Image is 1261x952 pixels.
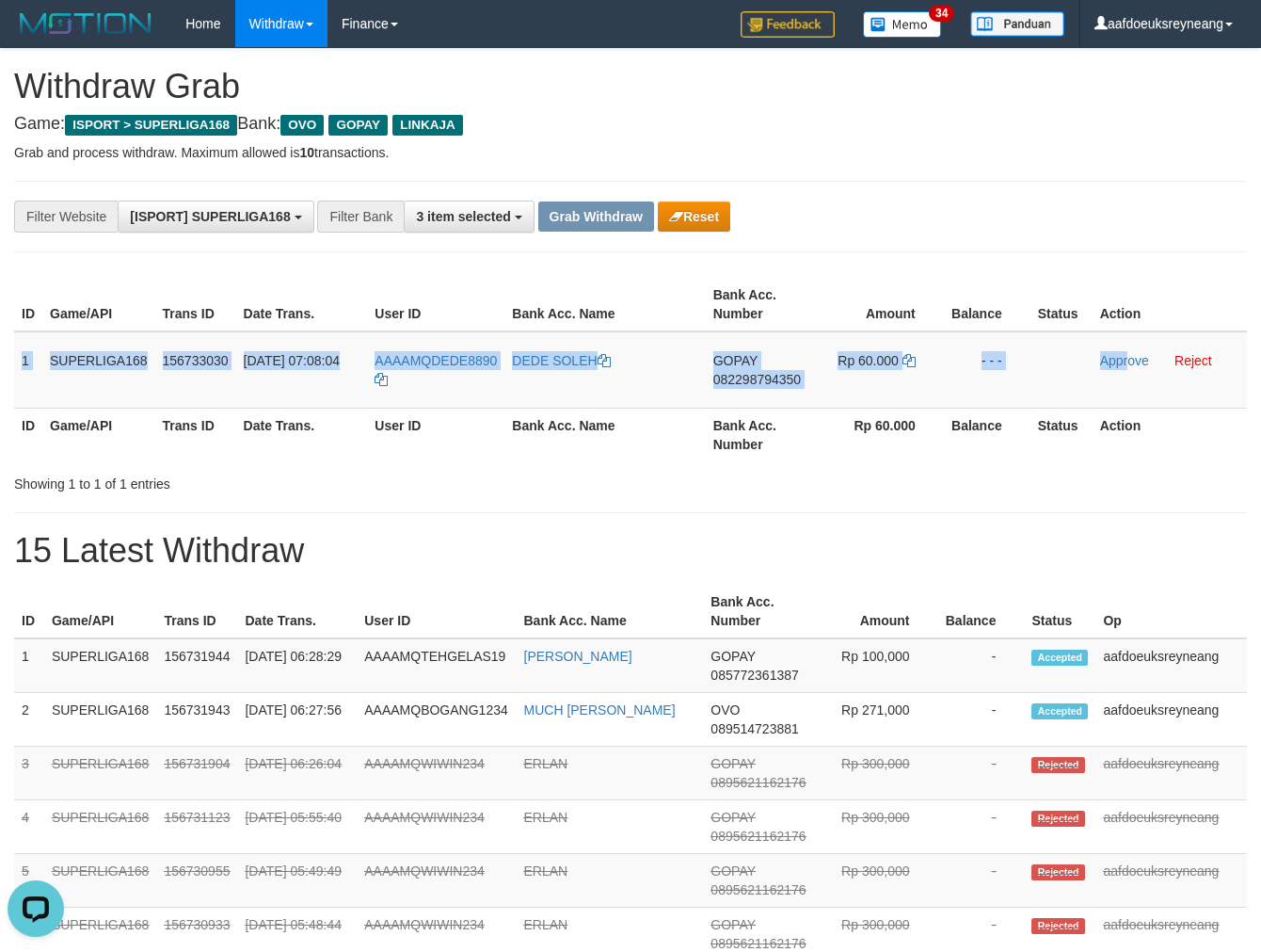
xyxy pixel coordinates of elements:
td: SUPERLIGA168 [44,800,157,854]
td: aafdoeuksreyneang [1095,638,1247,693]
span: [DATE] 07:08:04 [244,353,340,368]
img: MOTION_logo.png [14,9,157,38]
th: Status [1030,408,1093,461]
td: AAAAMQTEHGELAS19 [357,638,516,693]
div: Filter Website [14,201,118,233]
span: Rejected [1031,918,1084,934]
div: Showing 1 to 1 of 1 entries [14,467,511,493]
th: Rp 60.000 [815,408,944,461]
span: Rejected [1031,864,1084,880]
td: 156731123 [156,800,237,854]
th: Bank Acc. Number [706,408,815,461]
td: aafdoeuksreyneang [1095,800,1247,854]
th: Bank Acc. Number [703,585,813,638]
span: GOPAY [713,353,758,368]
td: AAAAMQWIWIN234 [357,800,516,854]
strong: 10 [299,145,314,160]
th: Balance [938,585,1025,638]
td: AAAAMQWIWIN234 [357,854,516,908]
th: Status [1030,278,1093,331]
th: Action [1093,408,1247,461]
button: Grab Withdraw [538,202,654,232]
th: User ID [367,408,504,461]
th: ID [14,408,42,461]
td: 156731943 [156,693,237,747]
th: Game/API [44,585,157,638]
td: [DATE] 06:26:04 [237,747,357,800]
th: User ID [357,585,516,638]
td: SUPERLIGA168 [44,693,157,747]
span: LINKAJA [392,115,463,136]
button: Reset [658,202,730,232]
h4: Game: Bank: [14,115,1247,134]
td: - [938,638,1025,693]
td: [DATE] 06:28:29 [237,638,357,693]
th: Trans ID [155,408,236,461]
a: Reject [1174,353,1212,368]
img: Button%20Memo.svg [863,11,942,38]
td: Rp 300,000 [814,800,938,854]
th: Trans ID [156,585,237,638]
a: ERLAN [524,756,568,771]
span: 3 item selected [416,209,510,224]
td: SUPERLIGA168 [44,854,157,908]
span: Rp 60.000 [838,353,899,368]
a: Approve [1100,353,1149,368]
td: - [938,800,1025,854]
a: Copy 60000 to clipboard [902,353,916,368]
button: [ISPORT] SUPERLIGA168 [118,201,313,233]
span: GOPAY [710,756,755,771]
p: Grab and process withdraw. Maximum allowed is transactions. [14,143,1247,162]
th: Date Trans. [236,278,368,331]
th: Date Trans. [237,585,357,638]
span: OVO [280,115,324,136]
span: GOPAY [710,917,755,932]
td: Rp 300,000 [814,854,938,908]
th: Bank Acc. Name [504,278,705,331]
th: Game/API [42,408,155,461]
img: Feedback.jpg [741,11,835,38]
span: Copy 0895621162176 to clipboard [710,882,806,897]
td: 1 [14,331,42,409]
th: Action [1093,278,1247,331]
span: Accepted [1031,703,1088,719]
td: 3 [14,747,44,800]
td: SUPERLIGA168 [44,638,157,693]
th: Op [1095,585,1247,638]
td: Rp 100,000 [814,638,938,693]
span: Rejected [1031,811,1084,827]
th: Bank Acc. Number [706,278,815,331]
th: Amount [814,585,938,638]
td: 2 [14,693,44,747]
th: ID [14,278,42,331]
td: [DATE] 05:55:40 [237,800,357,854]
th: Trans ID [155,278,236,331]
td: Rp 271,000 [814,693,938,747]
h1: Withdraw Grab [14,68,1247,105]
span: [ISPORT] SUPERLIGA168 [130,209,290,224]
th: Bank Acc. Name [504,408,705,461]
td: aafdoeuksreyneang [1095,693,1247,747]
td: - - - [944,331,1030,409]
span: Copy 089514723881 to clipboard [710,721,798,736]
td: AAAAMQWIWIN234 [357,747,516,800]
th: Balance [944,408,1030,461]
th: ID [14,585,44,638]
span: GOPAY [328,115,388,136]
td: - [938,693,1025,747]
span: GOPAY [710,810,755,825]
span: Accepted [1031,650,1088,666]
button: 3 item selected [404,201,534,233]
th: Amount [815,278,944,331]
td: SUPERLIGA168 [44,747,157,800]
span: 156733030 [163,353,229,368]
td: 4 [14,800,44,854]
th: Status [1024,585,1095,638]
a: ERLAN [524,863,568,879]
span: Copy 085772361387 to clipboard [710,668,798,683]
td: SUPERLIGA168 [42,331,155,409]
a: ERLAN [524,810,568,825]
td: 1 [14,638,44,693]
a: ERLAN [524,917,568,932]
td: aafdoeuksreyneang [1095,747,1247,800]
